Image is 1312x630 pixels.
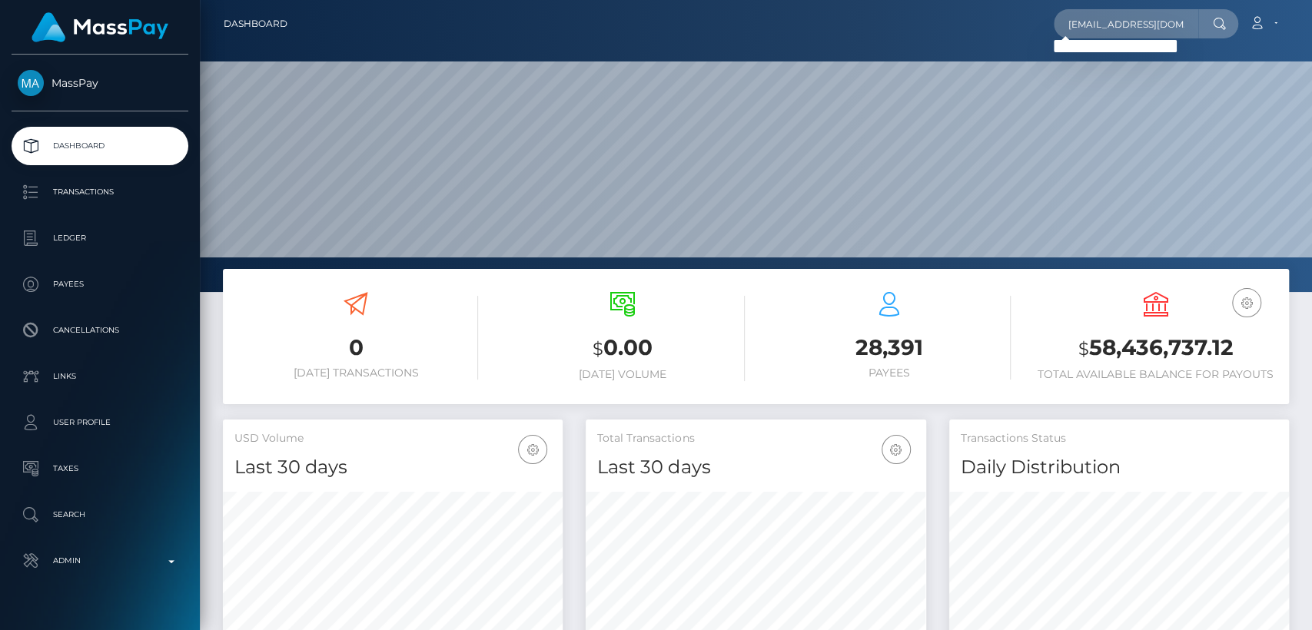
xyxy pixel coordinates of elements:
[18,181,182,204] p: Transactions
[18,70,44,96] img: MassPay
[12,311,188,350] a: Cancellations
[12,76,188,90] span: MassPay
[18,227,182,250] p: Ledger
[961,431,1277,446] h5: Transactions Status
[224,8,287,40] a: Dashboard
[1034,333,1277,364] h3: 58,436,737.12
[18,273,182,296] p: Payees
[12,127,188,165] a: Dashboard
[234,431,551,446] h5: USD Volume
[18,134,182,157] p: Dashboard
[234,454,551,481] h4: Last 30 days
[12,219,188,257] a: Ledger
[12,496,188,534] a: Search
[32,12,168,42] img: MassPay Logo
[593,338,603,360] small: $
[18,365,182,388] p: Links
[12,173,188,211] a: Transactions
[12,449,188,488] a: Taxes
[12,265,188,303] a: Payees
[501,333,745,364] h3: 0.00
[501,368,745,381] h6: [DATE] Volume
[768,333,1011,363] h3: 28,391
[1054,9,1198,38] input: Search...
[18,549,182,572] p: Admin
[1034,368,1277,381] h6: Total Available Balance for Payouts
[768,366,1011,380] h6: Payees
[18,411,182,434] p: User Profile
[1078,338,1089,360] small: $
[597,454,914,481] h4: Last 30 days
[18,319,182,342] p: Cancellations
[12,357,188,396] a: Links
[18,457,182,480] p: Taxes
[12,403,188,442] a: User Profile
[961,454,1277,481] h4: Daily Distribution
[18,503,182,526] p: Search
[234,366,478,380] h6: [DATE] Transactions
[12,542,188,580] a: Admin
[597,431,914,446] h5: Total Transactions
[234,333,478,363] h3: 0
